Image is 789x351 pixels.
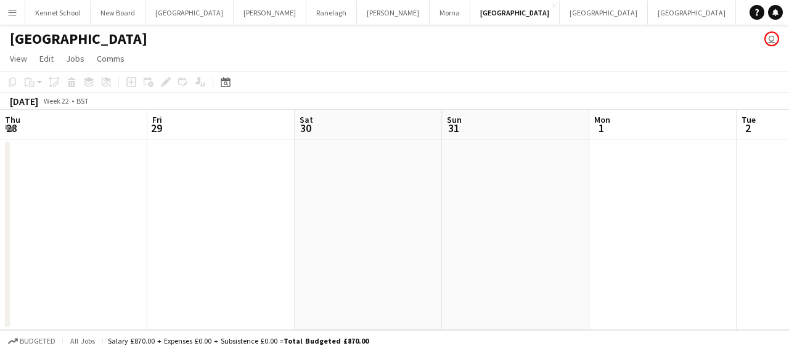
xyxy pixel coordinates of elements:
[76,96,89,105] div: BST
[25,1,91,25] button: Kennet School
[150,121,162,135] span: 29
[41,96,72,105] span: Week 22
[66,53,84,64] span: Jobs
[10,53,27,64] span: View
[5,114,20,125] span: Thu
[3,121,20,135] span: 28
[10,95,38,107] div: [DATE]
[152,114,162,125] span: Fri
[445,121,462,135] span: 31
[10,30,147,48] h1: [GEOGRAPHIC_DATA]
[20,337,55,345] span: Budgeted
[594,114,610,125] span: Mon
[357,1,430,25] button: [PERSON_NAME]
[300,114,313,125] span: Sat
[91,1,145,25] button: New Board
[145,1,234,25] button: [GEOGRAPHIC_DATA]
[560,1,648,25] button: [GEOGRAPHIC_DATA]
[430,1,470,25] button: Morna
[234,1,306,25] button: [PERSON_NAME]
[592,121,610,135] span: 1
[61,51,89,67] a: Jobs
[68,336,97,345] span: All jobs
[5,51,32,67] a: View
[306,1,357,25] button: Ranelagh
[284,336,369,345] span: Total Budgeted £870.00
[108,336,369,345] div: Salary £870.00 + Expenses £0.00 + Subsistence £0.00 =
[470,1,560,25] button: [GEOGRAPHIC_DATA]
[6,334,57,348] button: Budgeted
[742,114,756,125] span: Tue
[648,1,736,25] button: [GEOGRAPHIC_DATA]
[39,53,54,64] span: Edit
[92,51,129,67] a: Comms
[447,114,462,125] span: Sun
[35,51,59,67] a: Edit
[740,121,756,135] span: 2
[97,53,125,64] span: Comms
[764,31,779,46] app-user-avatar: Isaac Walker
[298,121,313,135] span: 30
